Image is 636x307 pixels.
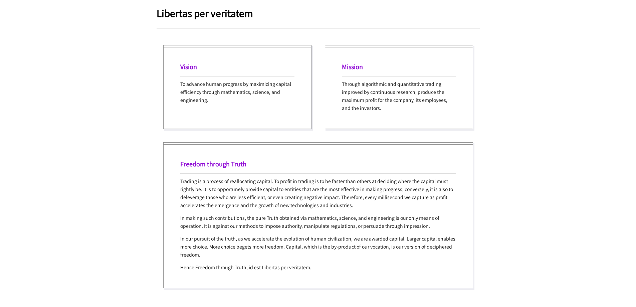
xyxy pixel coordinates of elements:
h1: Libertas per veritatem [157,8,480,18]
h1: Mission [342,62,456,71]
p: To advance human progress by maximizing capital efficiency through mathematics, science, and engi... [180,80,294,104]
p: In making such contributions, the pure Truth obtained via mathematics, science, and engineering i... [180,214,456,230]
p: Through algorithmic and quantitative trading improved by continuous research, produce the maximum... [342,80,456,112]
h1: Freedom through Truth [180,159,456,168]
h1: Vision [180,62,294,71]
p: In our pursuit of the truth, as we accelerate the evolution of human civilization, we are awarded... [180,235,456,259]
p: Trading is a process of reallocating capital. To profit in trading is to be faster than others at... [180,177,456,209]
p: Hence Freedom through Truth, id est Libertas per veritatem. [180,263,456,271]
